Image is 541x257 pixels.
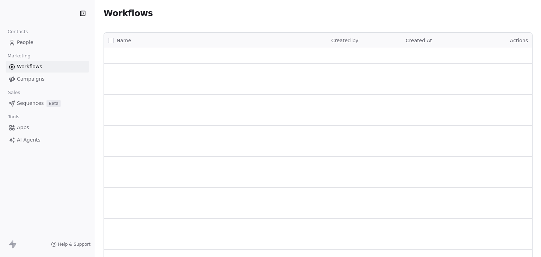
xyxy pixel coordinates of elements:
span: Name [117,37,131,44]
span: AI Agents [17,136,41,144]
a: Help & Support [51,242,91,247]
span: Sales [5,87,23,98]
span: Tools [5,112,22,122]
span: People [17,39,33,46]
span: Actions [510,38,528,43]
span: Beta [46,100,61,107]
span: Created At [406,38,432,43]
span: Contacts [5,26,31,37]
span: Created by [331,38,359,43]
span: Marketing [5,51,33,61]
span: Workflows [104,8,153,18]
span: Sequences [17,100,44,107]
span: Campaigns [17,75,44,83]
span: Workflows [17,63,42,70]
a: Apps [6,122,89,133]
a: Workflows [6,61,89,73]
span: Apps [17,124,29,131]
a: SequencesBeta [6,98,89,109]
a: Campaigns [6,73,89,85]
a: People [6,37,89,48]
span: Help & Support [58,242,91,247]
a: AI Agents [6,134,89,146]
